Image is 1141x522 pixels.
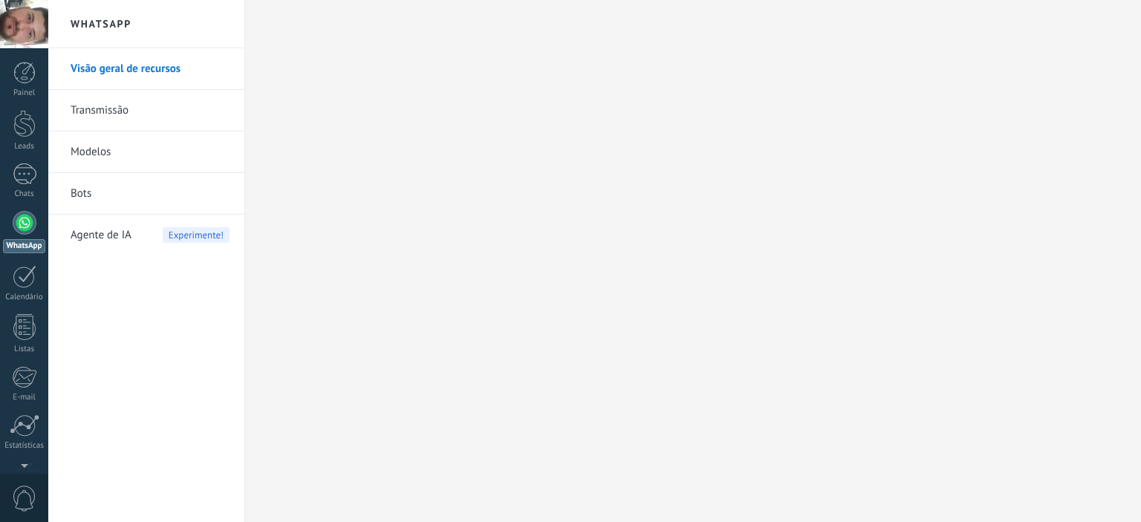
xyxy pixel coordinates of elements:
[3,345,46,354] div: Listas
[3,142,46,151] div: Leads
[71,173,230,215] a: Bots
[48,215,244,255] li: Agente de IA
[71,90,230,131] a: Transmissão
[71,215,230,256] a: Agente de IAExperimente!
[3,393,46,402] div: E-mail
[71,215,131,256] span: Agente de IA
[71,48,230,90] a: Visão geral de recursos
[3,239,45,253] div: WhatsApp
[3,441,46,451] div: Estatísticas
[3,189,46,199] div: Chats
[3,88,46,98] div: Painel
[163,227,230,243] span: Experimente!
[48,90,244,131] li: Transmissão
[48,173,244,215] li: Bots
[48,48,244,90] li: Visão geral de recursos
[71,131,230,173] a: Modelos
[48,131,244,173] li: Modelos
[3,293,46,302] div: Calendário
